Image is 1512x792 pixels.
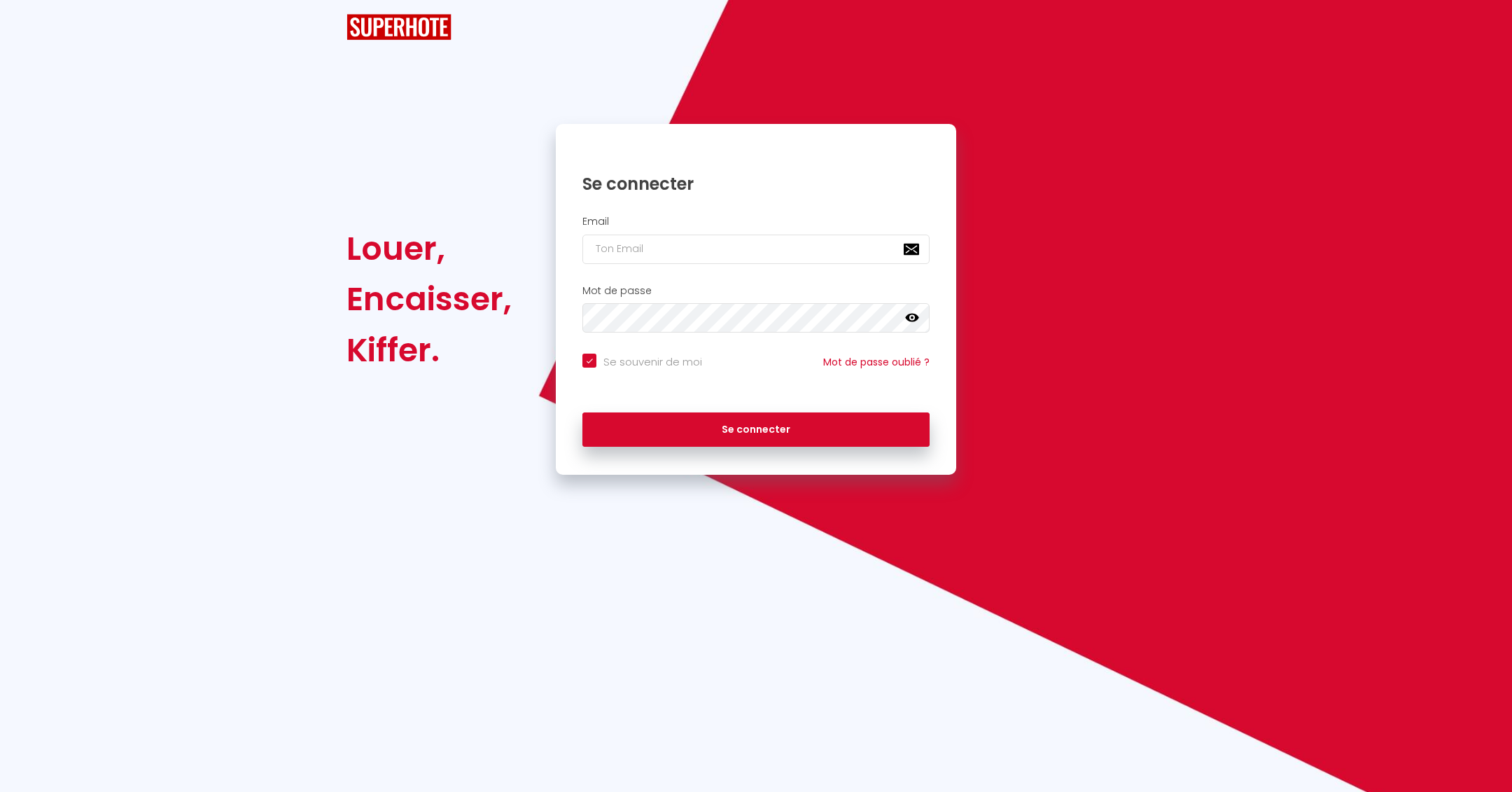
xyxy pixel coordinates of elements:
[582,235,930,264] input: Ton Email
[582,412,930,447] button: Se connecter
[346,14,451,40] img: SuperHote logo
[346,325,512,375] div: Kiffer.
[582,173,930,195] h1: Se connecter
[582,285,930,297] h2: Mot de passe
[346,274,512,324] div: Encaisser,
[346,223,512,274] div: Louer,
[582,216,930,228] h2: Email
[823,355,930,369] a: Mot de passe oublié ?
